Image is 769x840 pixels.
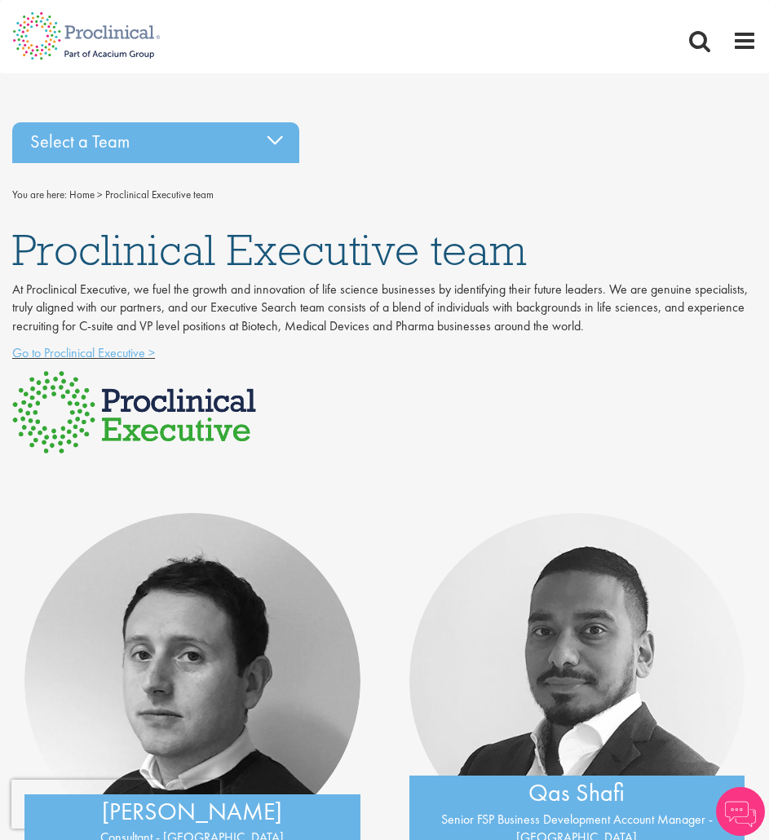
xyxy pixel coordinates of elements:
span: You are here: [12,188,67,201]
img: Proclinical Executive [12,371,256,453]
img: Chatbot [716,787,765,836]
a: breadcrumb link [69,188,95,201]
p: At Proclinical Executive, we fuel the growth and innovation of life science businesses by identif... [12,281,757,337]
span: Proclinical Executive team [105,188,214,201]
a: Qas Shafi [528,777,625,808]
span: Proclinical Executive team [12,222,527,277]
a: [PERSON_NAME] [102,796,282,827]
a: Go to Proclinical Executive > [12,344,155,361]
iframe: reCAPTCHA [11,780,220,829]
span: > [97,188,103,201]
